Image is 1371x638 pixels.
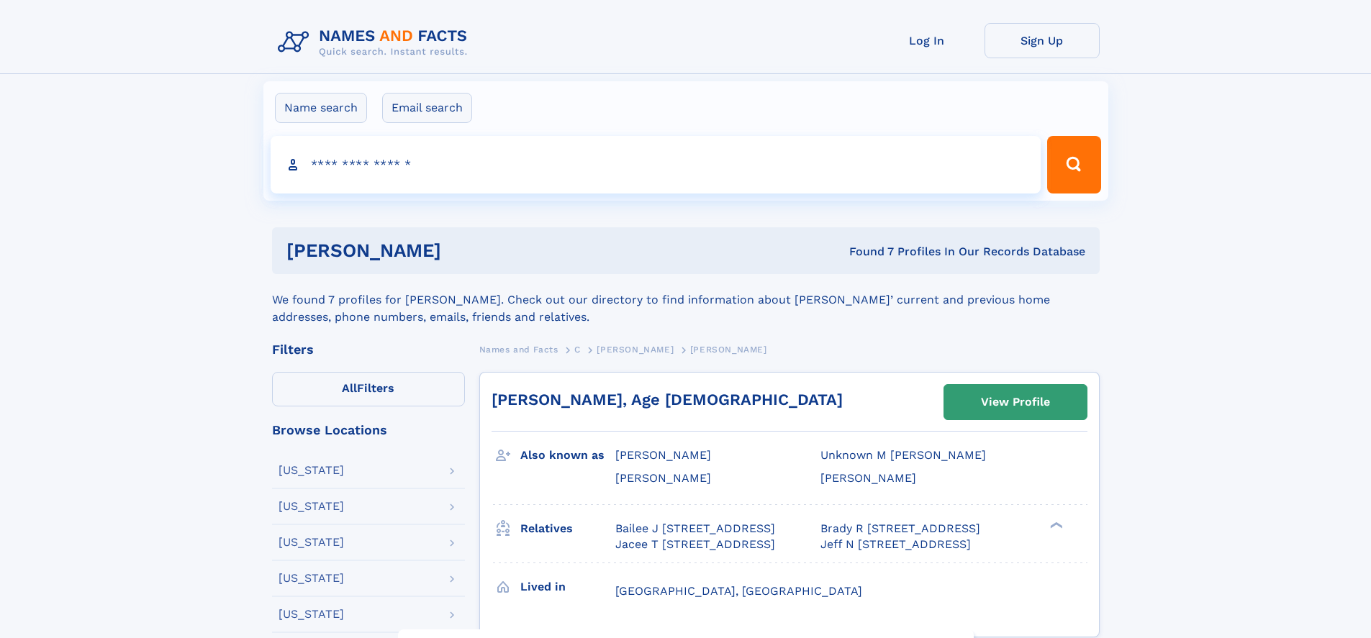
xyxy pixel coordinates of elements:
[944,385,1087,419] a: View Profile
[820,537,971,552] a: Jeff N [STREET_ADDRESS]
[869,23,985,58] a: Log In
[615,537,775,552] a: Jacee T [STREET_ADDRESS]
[279,465,344,476] div: [US_STATE]
[272,424,465,437] div: Browse Locations
[615,584,862,598] span: [GEOGRAPHIC_DATA], [GEOGRAPHIC_DATA]
[272,343,465,356] div: Filters
[820,521,980,537] a: Brady R [STREET_ADDRESS]
[1047,136,1100,193] button: Search Button
[286,242,646,260] h1: [PERSON_NAME]
[690,345,767,355] span: [PERSON_NAME]
[272,23,479,62] img: Logo Names and Facts
[520,516,615,541] h3: Relatives
[1046,520,1064,529] div: ❯
[479,340,558,358] a: Names and Facts
[520,575,615,599] h3: Lived in
[597,345,674,355] span: [PERSON_NAME]
[272,274,1100,326] div: We found 7 profiles for [PERSON_NAME]. Check out our directory to find information about [PERSON_...
[820,448,986,462] span: Unknown M [PERSON_NAME]
[645,244,1085,260] div: Found 7 Profiles In Our Records Database
[275,93,367,123] label: Name search
[615,521,775,537] a: Bailee J [STREET_ADDRESS]
[615,448,711,462] span: [PERSON_NAME]
[272,372,465,406] label: Filters
[820,471,916,485] span: [PERSON_NAME]
[615,471,711,485] span: [PERSON_NAME]
[981,386,1050,419] div: View Profile
[520,443,615,468] h3: Also known as
[985,23,1100,58] a: Sign Up
[574,340,581,358] a: C
[574,345,581,355] span: C
[382,93,472,123] label: Email search
[279,537,344,548] div: [US_STATE]
[279,609,344,620] div: [US_STATE]
[597,340,674,358] a: [PERSON_NAME]
[342,381,357,395] span: All
[279,501,344,512] div: [US_STATE]
[271,136,1041,193] input: search input
[279,573,344,584] div: [US_STATE]
[492,391,843,409] a: [PERSON_NAME], Age [DEMOGRAPHIC_DATA]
